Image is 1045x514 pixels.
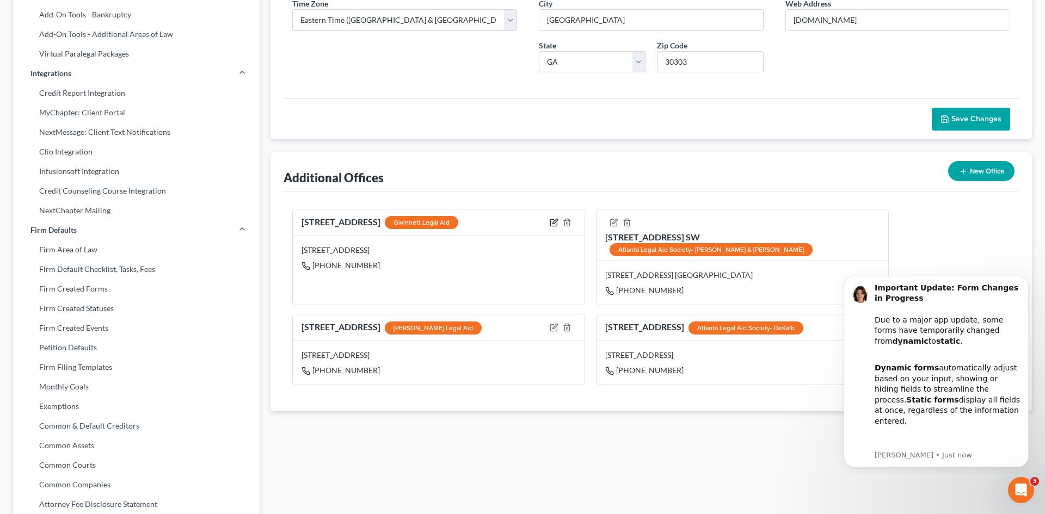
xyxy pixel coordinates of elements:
div: [STREET_ADDRESS] [302,321,482,335]
div: Our team is actively working to re-integrate dynamic functionality and expects to have it restore... [47,166,193,252]
input: XXXXX [657,51,764,73]
div: [STREET_ADDRESS] SW [605,231,880,256]
a: Firm Defaults [13,220,260,240]
input: Enter city... [539,10,763,30]
a: Firm Default Checklist, Tasks, Fees [13,259,260,279]
span: [PHONE_NUMBER] [312,261,380,270]
label: Zip Code [657,40,687,51]
span: 3 [1030,477,1039,486]
a: Common & Default Creditors [13,416,260,436]
a: NextChapter Mailing [13,201,260,220]
div: [STREET_ADDRESS] [302,245,576,256]
span: Firm Defaults [30,225,77,236]
p: Message from Emma, sent Just now [47,184,193,194]
div: [STREET_ADDRESS] [605,321,803,335]
a: Petition Defaults [13,338,260,357]
span: [PHONE_NUMBER] [312,366,380,375]
label: State [539,40,556,51]
a: Virtual Paralegal Packages [13,44,260,64]
a: Monthly Goals [13,377,260,397]
a: NextMessage: Client Text Notifications [13,122,260,142]
button: Save Changes [932,108,1010,131]
a: Clio Integration [13,142,260,162]
div: [STREET_ADDRESS] [302,216,458,230]
a: Common Assets [13,436,260,455]
div: Additional Offices [284,170,384,185]
a: Attorney Fee Disclosure Statement [13,494,260,514]
div: Atlanta Legal Aid Society- [PERSON_NAME] & [PERSON_NAME] [610,243,813,256]
a: Integrations [13,64,260,83]
a: Infusionsoft Integration [13,162,260,181]
a: Credit Report Integration [13,83,260,103]
a: Firm Created Forms [13,279,260,299]
a: Firm Created Statuses [13,299,260,318]
div: Atlanta Legal Aid Society- DeKalb [689,321,803,335]
input: Enter web address.... [786,10,1010,30]
span: Integrations [30,68,71,79]
span: [PHONE_NUMBER] [616,286,684,295]
button: New Office [948,161,1015,181]
div: [STREET_ADDRESS] [605,350,880,361]
div: Gwinnett Legal Aid [385,216,458,229]
a: Exemptions [13,397,260,416]
a: Add-On Tools - Additional Areas of Law [13,24,260,44]
a: Firm Created Events [13,318,260,338]
a: MyChapter: Client Portal [13,103,260,122]
span: Save Changes [951,114,1001,123]
a: Common Courts [13,455,260,475]
div: [STREET_ADDRESS] [302,350,576,361]
iframe: Intercom notifications message [827,266,1045,474]
div: [STREET_ADDRESS] [GEOGRAPHIC_DATA] [605,270,880,281]
a: Firm Filing Templates [13,357,260,377]
a: Common Companies [13,475,260,494]
a: Firm Area of Law [13,240,260,259]
a: Add-On Tools - Bankruptcy [13,5,260,24]
span: [PHONE_NUMBER] [616,366,684,375]
div: [PERSON_NAME] Legal Aid [385,321,482,335]
a: Credit Counseling Course Integration [13,181,260,201]
iframe: Intercom live chat [1008,477,1034,503]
